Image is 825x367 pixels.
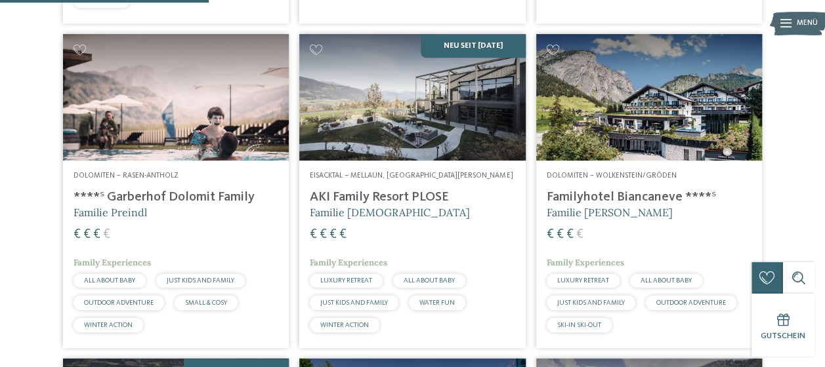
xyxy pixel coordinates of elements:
span: OUTDOOR ADVENTURE [84,299,154,306]
span: Gutschein [761,332,805,340]
span: € [74,228,81,241]
span: JUST KIDS AND FAMILY [320,299,388,306]
span: Familie [DEMOGRAPHIC_DATA] [310,206,470,219]
span: € [83,228,91,241]
span: Familie [PERSON_NAME] [547,206,673,219]
span: Family Experiences [547,257,624,268]
img: Familienhotels gesucht? Hier findet ihr die besten! [63,34,289,161]
span: Dolomiten – Rasen-Antholz [74,172,179,180]
span: SMALL & COSY [185,299,227,306]
span: LUXURY RETREAT [320,277,372,284]
span: € [566,228,574,241]
span: OUTDOOR ADVENTURE [656,299,726,306]
span: WATER FUN [419,299,455,306]
span: € [547,228,554,241]
span: Eisacktal – Mellaun, [GEOGRAPHIC_DATA][PERSON_NAME] [310,172,513,180]
h4: ****ˢ Garberhof Dolomit Family [74,189,278,205]
a: Familienhotels gesucht? Hier findet ihr die besten! Dolomiten – Rasen-Antholz ****ˢ Garberhof Dol... [63,34,289,348]
span: € [103,228,110,241]
a: Gutschein [751,294,814,357]
img: Familienhotels gesucht? Hier findet ihr die besten! [299,34,525,161]
span: Family Experiences [310,257,387,268]
span: ALL ABOUT BABY [84,277,135,284]
span: € [557,228,564,241]
span: € [339,228,347,241]
span: JUST KIDS AND FAMILY [167,277,234,284]
h4: AKI Family Resort PLOSE [310,189,515,205]
a: Familienhotels gesucht? Hier findet ihr die besten! NEU seit [DATE] Eisacktal – Mellaun, [GEOGRAP... [299,34,525,348]
h4: Familyhotel Biancaneve ****ˢ [547,189,751,205]
span: € [320,228,327,241]
span: € [329,228,337,241]
span: Dolomiten – Wolkenstein/Gröden [547,172,677,180]
span: ALL ABOUT BABY [404,277,455,284]
span: ALL ABOUT BABY [641,277,692,284]
span: Familie Preindl [74,206,147,219]
img: Familienhotels gesucht? Hier findet ihr die besten! [536,34,762,161]
span: € [93,228,100,241]
span: € [576,228,583,241]
span: LUXURY RETREAT [557,277,609,284]
span: JUST KIDS AND FAMILY [557,299,625,306]
span: SKI-IN SKI-OUT [557,322,601,328]
span: WINTER ACTION [84,322,133,328]
span: WINTER ACTION [320,322,369,328]
span: Family Experiences [74,257,151,268]
a: Familienhotels gesucht? Hier findet ihr die besten! Dolomiten – Wolkenstein/Gröden Familyhotel Bi... [536,34,762,348]
span: € [310,228,317,241]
